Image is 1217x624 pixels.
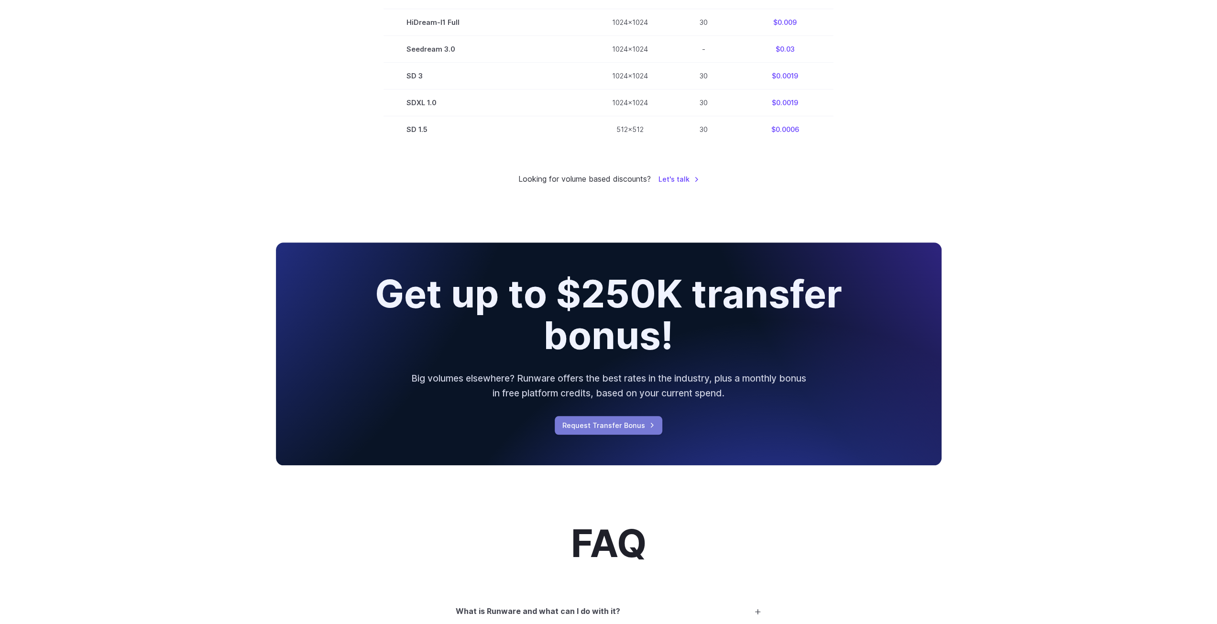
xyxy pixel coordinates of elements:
td: 1024x1024 [589,89,671,116]
td: 30 [671,116,736,142]
td: 30 [671,9,736,35]
td: Seedream 3.0 [384,35,589,62]
td: $0.0006 [736,116,833,142]
td: $0.03 [736,35,833,62]
td: 1024x1024 [589,9,671,35]
td: $0.0019 [736,89,833,116]
td: $0.009 [736,9,833,35]
td: 30 [671,89,736,116]
td: 512x512 [589,116,671,142]
h3: What is Runware and what can I do with it? [456,605,620,618]
td: 1024x1024 [589,35,671,62]
a: Let's talk [658,174,699,185]
td: SDXL 1.0 [384,89,589,116]
a: Request Transfer Bonus [555,416,662,435]
td: - [671,35,736,62]
td: 1024x1024 [589,62,671,89]
p: Big volumes elsewhere? Runware offers the best rates in the industry, plus a monthly bonus in fre... [410,371,808,400]
td: SD 3 [384,62,589,89]
td: $0.0019 [736,62,833,89]
td: HiDream-I1 Full [384,9,589,35]
summary: What is Runware and what can I do with it? [456,602,762,620]
small: Looking for volume based discounts? [518,173,651,186]
td: 30 [671,62,736,89]
h2: Get up to $250K transfer bonus! [367,273,850,356]
h2: FAQ [571,523,647,564]
td: SD 1.5 [384,116,589,142]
